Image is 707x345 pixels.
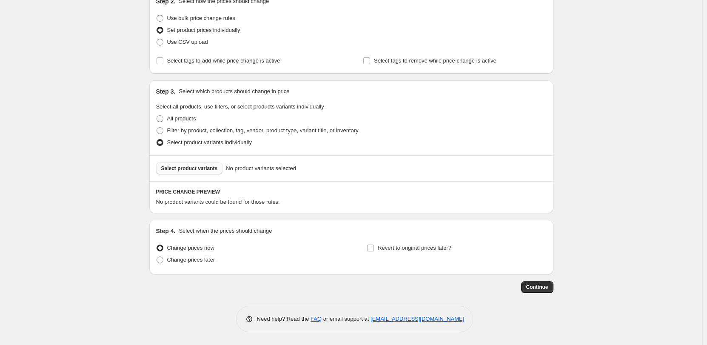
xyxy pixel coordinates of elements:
[167,257,215,263] span: Change prices later
[156,103,324,110] span: Select all products, use filters, or select products variants individually
[322,316,371,322] span: or email support at
[167,27,240,33] span: Set product prices individually
[167,127,359,134] span: Filter by product, collection, tag, vendor, product type, variant title, or inventory
[167,115,196,122] span: All products
[378,245,451,251] span: Revert to original prices later?
[179,87,289,96] p: Select which products should change in price
[311,316,322,322] a: FAQ
[167,15,235,21] span: Use bulk price change rules
[257,316,311,322] span: Need help? Read the
[226,164,296,173] span: No product variants selected
[371,316,464,322] a: [EMAIL_ADDRESS][DOMAIN_NAME]
[156,199,280,205] span: No product variants could be found for those rules.
[179,227,272,235] p: Select when the prices should change
[156,188,547,195] h6: PRICE CHANGE PREVIEW
[167,57,280,64] span: Select tags to add while price change is active
[167,139,252,145] span: Select product variants individually
[161,165,218,172] span: Select product variants
[521,281,553,293] button: Continue
[167,39,208,45] span: Use CSV upload
[374,57,496,64] span: Select tags to remove while price change is active
[156,227,176,235] h2: Step 4.
[156,87,176,96] h2: Step 3.
[156,163,223,174] button: Select product variants
[167,245,214,251] span: Change prices now
[526,284,548,291] span: Continue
